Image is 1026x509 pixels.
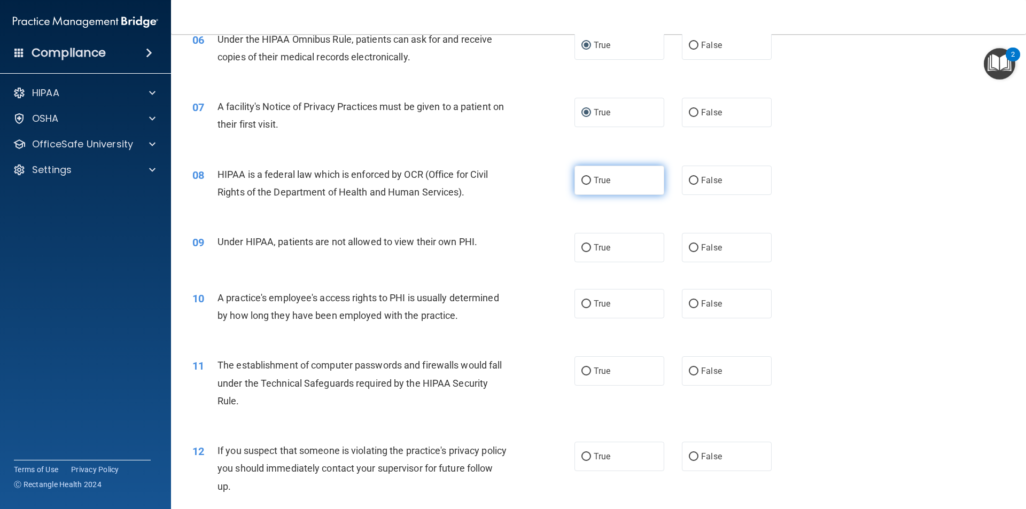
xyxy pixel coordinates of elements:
input: False [689,453,698,461]
span: 08 [192,169,204,182]
span: True [594,366,610,376]
input: True [581,453,591,461]
input: True [581,244,591,252]
span: 06 [192,34,204,46]
p: OfficeSafe University [32,138,133,151]
a: Settings [13,163,156,176]
span: If you suspect that someone is violating the practice's privacy policy you should immediately con... [217,445,507,491]
span: False [701,299,722,309]
div: 2 [1011,54,1015,68]
span: The establishment of computer passwords and firewalls would fall under the Technical Safeguards r... [217,359,502,406]
img: PMB logo [13,11,158,33]
button: Open Resource Center, 2 new notifications [984,48,1015,80]
a: OfficeSafe University [13,138,156,151]
span: 07 [192,101,204,114]
span: True [594,299,610,309]
input: True [581,42,591,50]
span: False [701,366,722,376]
span: A facility's Notice of Privacy Practices must be given to a patient on their first visit. [217,101,504,130]
span: False [701,175,722,185]
span: HIPAA is a federal law which is enforced by OCR (Office for Civil Rights of the Department of Hea... [217,169,488,198]
span: Under the HIPAA Omnibus Rule, patients can ask for and receive copies of their medical records el... [217,34,492,62]
h4: Compliance [32,45,106,60]
span: Ⓒ Rectangle Health 2024 [14,479,102,490]
a: Privacy Policy [71,464,119,475]
input: False [689,42,698,50]
a: HIPAA [13,87,156,99]
input: True [581,367,591,375]
span: True [594,40,610,50]
span: A practice's employee's access rights to PHI is usually determined by how long they have been emp... [217,292,499,321]
input: True [581,300,591,308]
span: True [594,451,610,461]
input: False [689,300,698,308]
span: True [594,175,610,185]
a: OSHA [13,112,156,125]
span: True [594,242,610,253]
span: False [701,40,722,50]
a: Terms of Use [14,464,58,475]
input: False [689,244,698,252]
input: False [689,177,698,185]
span: 12 [192,445,204,458]
input: True [581,177,591,185]
input: True [581,109,591,117]
span: 10 [192,292,204,305]
p: Settings [32,163,72,176]
span: False [701,242,722,253]
span: True [594,107,610,118]
span: 09 [192,236,204,249]
span: False [701,451,722,461]
input: False [689,367,698,375]
span: 11 [192,359,204,372]
p: OSHA [32,112,59,125]
span: Under HIPAA, patients are not allowed to view their own PHI. [217,236,477,247]
p: HIPAA [32,87,59,99]
input: False [689,109,698,117]
span: False [701,107,722,118]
